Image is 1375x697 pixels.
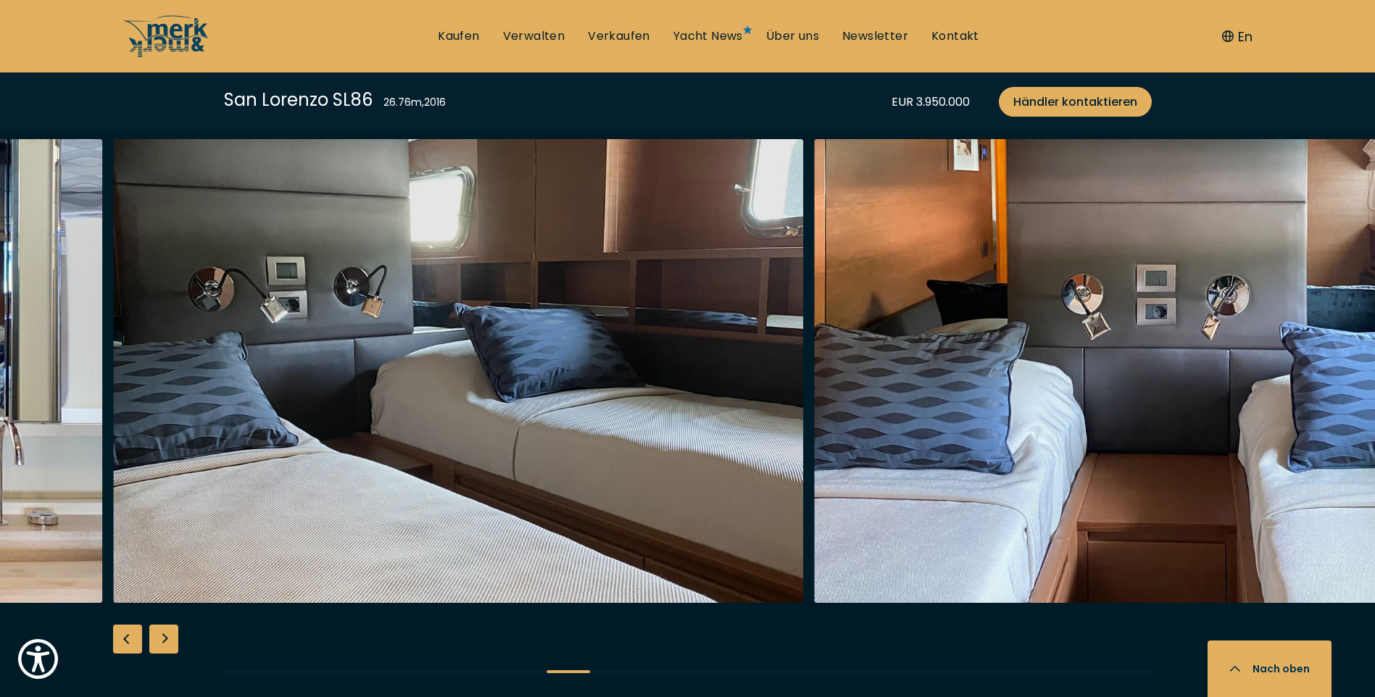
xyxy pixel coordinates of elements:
[842,28,908,44] a: Newsletter
[503,28,565,44] a: Verwalten
[673,28,743,44] a: Yacht News
[113,625,142,654] div: Previous slide
[149,625,178,654] div: Next slide
[1208,640,1332,697] button: Nach oben
[588,28,650,44] a: Verkaufen
[1013,93,1137,111] span: Händler kontaktieren
[14,635,62,683] button: Show Accessibility Preferences
[383,95,446,110] div: 26.76 m , 2016
[113,139,804,603] img: Merk&Merk
[892,93,970,111] div: EUR 3.950.000
[999,87,1152,117] a: Händler kontaktieren
[766,28,819,44] a: Über uns
[438,28,479,44] a: Kaufen
[931,28,979,44] a: Kontakt
[1222,27,1253,46] button: En
[224,87,373,112] div: San Lorenzo SL86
